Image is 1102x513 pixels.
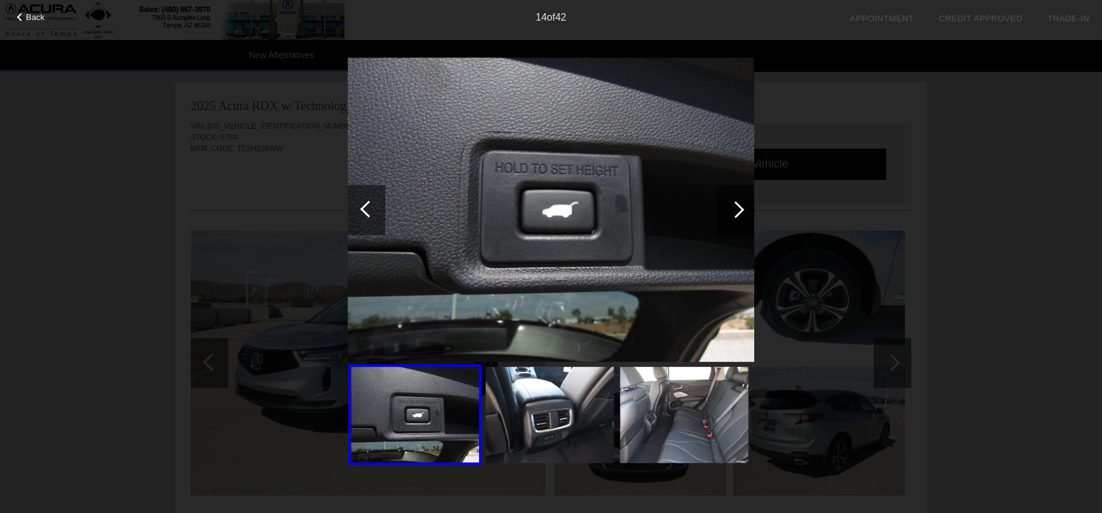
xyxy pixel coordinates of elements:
[1048,14,1089,23] a: Trade-In
[850,14,914,23] a: Appointment
[555,12,567,22] span: 42
[939,14,1023,23] a: Credit Approved
[620,367,749,463] img: 16.jpg
[348,57,754,362] img: 14.jpg
[536,12,547,22] span: 14
[486,367,614,463] img: 15.jpg
[26,12,45,22] span: Back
